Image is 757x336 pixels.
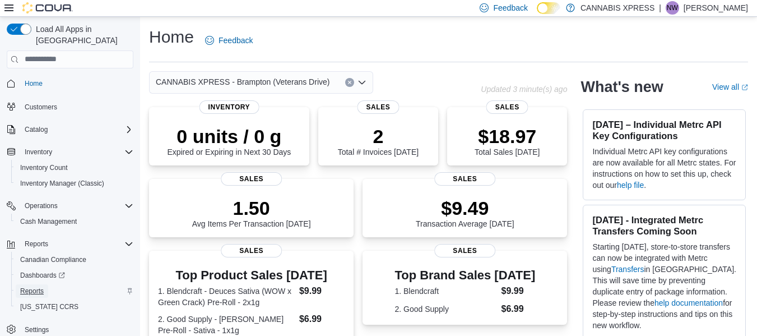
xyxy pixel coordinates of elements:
span: Washington CCRS [16,300,133,314]
p: Starting [DATE], store-to-store transfers can now be integrated with Metrc using in [GEOGRAPHIC_D... [592,241,736,331]
span: Feedback [493,2,527,13]
a: Canadian Compliance [16,253,91,266]
span: Sales [434,244,496,257]
span: Sales [221,244,282,257]
div: Nathan Wilson [666,1,679,15]
h3: Top Product Sales [DATE] [158,269,345,282]
span: Sales [357,100,399,114]
button: [US_STATE] CCRS [11,299,138,315]
button: Inventory Count [11,160,138,176]
span: Reports [16,284,133,298]
a: Inventory Manager (Classic) [16,177,109,190]
button: Operations [20,199,62,213]
span: NW [667,1,678,15]
span: Inventory Manager (Classic) [20,179,104,188]
div: Avg Items Per Transaction [DATE] [192,197,311,228]
p: $18.97 [475,125,540,148]
button: Canadian Compliance [11,252,138,268]
span: Canadian Compliance [16,253,133,266]
a: Feedback [201,29,257,52]
a: Reports [16,284,48,298]
div: Total # Invoices [DATE] [338,125,419,157]
span: Inventory [25,148,52,157]
span: Operations [25,201,58,210]
span: Feedback [219,35,253,46]
dt: 1. Blendcraft - Deuces Sativa (WOW x Green Crack) Pre-Roll - 2x1g [158,286,295,308]
span: Operations [20,199,133,213]
button: Customers [2,98,138,114]
span: CANNABIS XPRESS - Brampton (Veterans Drive) [156,75,329,89]
div: Total Sales [DATE] [475,125,540,157]
h3: [DATE] - Integrated Metrc Transfers Coming Soon [592,214,736,237]
a: help file [617,181,644,190]
dd: $6.99 [299,312,345,326]
a: View allExternal link [712,82,748,91]
dd: $9.99 [299,284,345,298]
a: Dashboards [16,269,69,282]
span: Sales [434,172,496,186]
a: Home [20,77,47,90]
span: [US_STATE] CCRS [20,302,78,311]
a: Transfers [611,265,644,274]
dt: 2. Good Supply - [PERSON_NAME] Pre-Roll - Sativa - 1x1g [158,314,295,336]
button: Clear input [345,78,354,87]
button: Reports [20,237,53,251]
p: $9.49 [416,197,514,219]
p: | [659,1,661,15]
a: [US_STATE] CCRS [16,300,83,314]
span: Canadian Compliance [20,255,86,264]
span: Catalog [25,125,48,134]
span: Customers [20,99,133,113]
button: Reports [11,283,138,299]
a: help documentation [654,298,723,307]
button: Reports [2,236,138,252]
dd: $9.99 [501,284,536,298]
button: Inventory [2,144,138,160]
span: Reports [25,240,48,248]
span: Home [20,76,133,90]
h3: Top Brand Sales [DATE] [394,269,535,282]
a: Cash Management [16,215,81,228]
input: Dark Mode [537,2,560,14]
span: Cash Management [16,215,133,228]
dt: 2. Good Supply [394,303,496,315]
p: 1.50 [192,197,311,219]
span: Customers [25,103,57,112]
dd: $6.99 [501,302,536,316]
p: [PERSON_NAME] [684,1,748,15]
span: Reports [20,287,44,296]
dt: 1. Blendcraft [394,286,496,297]
span: Dashboards [16,269,133,282]
span: Dark Mode [537,14,537,15]
button: Open list of options [357,78,366,87]
span: Sales [221,172,282,186]
span: Cash Management [20,217,77,226]
a: Inventory Count [16,161,72,174]
p: Individual Metrc API key configurations are now available for all Metrc states. For instructions ... [592,146,736,191]
h2: What's new [580,78,663,96]
p: 0 units / 0 g [167,125,291,148]
span: Load All Apps in [GEOGRAPHIC_DATA] [31,24,133,46]
p: 2 [338,125,419,148]
svg: External link [741,84,748,91]
button: Operations [2,198,138,214]
button: Inventory [20,145,57,159]
button: Catalog [20,123,52,136]
button: Inventory Manager (Classic) [11,176,138,191]
h1: Home [149,26,194,48]
a: Dashboards [11,268,138,283]
a: Customers [20,100,62,114]
span: Inventory [20,145,133,159]
button: Catalog [2,122,138,137]
span: Reports [20,237,133,251]
div: Expired or Expiring in Next 30 Days [167,125,291,157]
span: Inventory [199,100,259,114]
span: Settings [25,325,49,334]
span: Inventory Count [20,163,68,172]
span: Dashboards [20,271,65,280]
h3: [DATE] – Individual Metrc API Key Configurations [592,119,736,141]
button: Home [2,75,138,91]
span: Inventory Count [16,161,133,174]
button: Cash Management [11,214,138,229]
img: Cova [22,2,73,13]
